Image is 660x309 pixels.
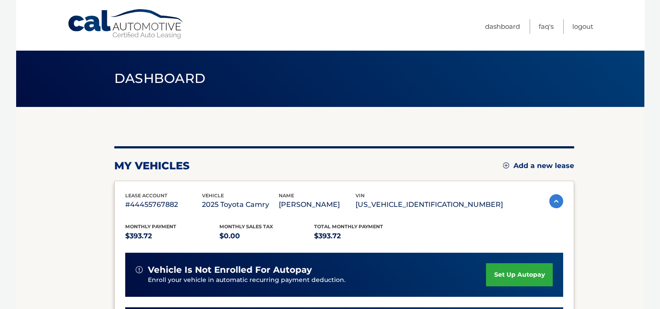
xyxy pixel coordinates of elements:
p: Enroll your vehicle in automatic recurring payment deduction. [148,275,486,285]
span: Monthly Payment [125,223,176,230]
span: lease account [125,192,168,199]
a: FAQ's [539,19,554,34]
a: Add a new lease [503,161,574,170]
p: #44455767882 [125,199,202,211]
img: alert-white.svg [136,266,143,273]
a: set up autopay [486,263,552,286]
p: [US_VEHICLE_IDENTIFICATION_NUMBER] [356,199,503,211]
p: $0.00 [219,230,314,242]
a: Logout [572,19,593,34]
span: vehicle [202,192,224,199]
span: Monthly sales Tax [219,223,273,230]
img: accordion-active.svg [549,194,563,208]
p: $393.72 [314,230,409,242]
p: 2025 Toyota Camry [202,199,279,211]
p: [PERSON_NAME] [279,199,356,211]
a: Dashboard [485,19,520,34]
span: Dashboard [114,70,206,86]
img: add.svg [503,162,509,168]
span: name [279,192,294,199]
p: $393.72 [125,230,220,242]
h2: my vehicles [114,159,190,172]
span: vehicle is not enrolled for autopay [148,264,312,275]
a: Cal Automotive [67,9,185,40]
span: Total Monthly Payment [314,223,383,230]
span: vin [356,192,365,199]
